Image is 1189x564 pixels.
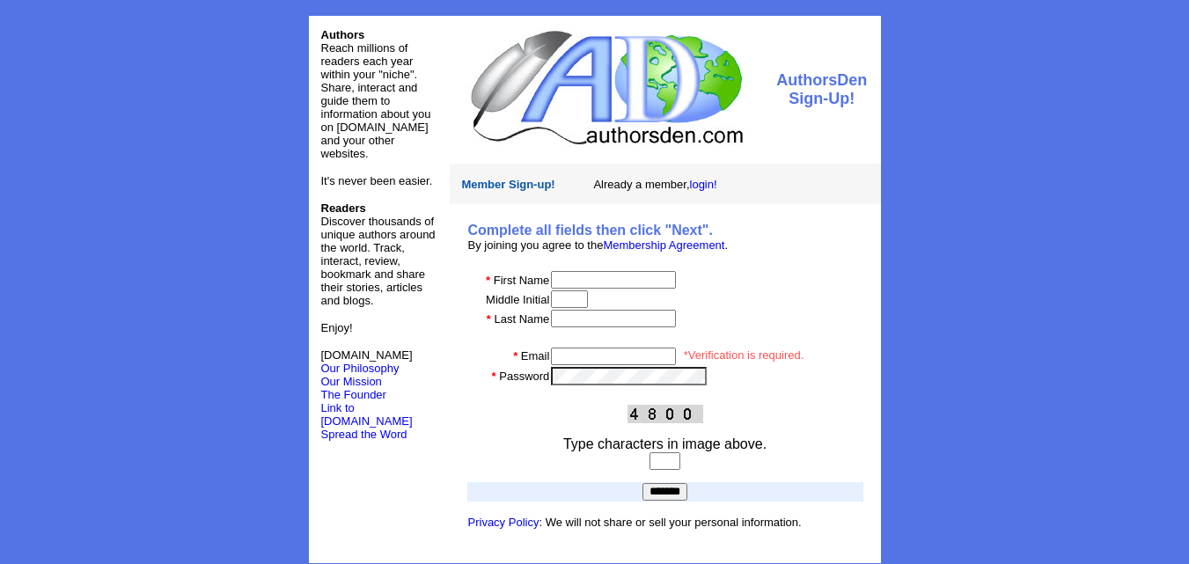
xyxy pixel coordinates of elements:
[321,348,413,375] font: [DOMAIN_NAME]
[494,274,550,287] font: First Name
[321,375,382,388] a: Our Mission
[486,293,549,306] font: Middle Initial
[321,401,413,428] a: Link to [DOMAIN_NAME]
[563,436,767,451] font: Type characters in image above.
[468,516,539,529] a: Privacy Policy
[321,28,365,41] font: Authors
[690,178,717,191] a: login!
[466,28,745,147] img: logo.jpg
[593,178,716,191] font: Already a member,
[494,312,549,326] font: Last Name
[321,362,400,375] a: Our Philosophy
[468,223,713,238] b: Complete all fields then click "Next".
[462,178,555,191] font: Member Sign-up!
[321,201,366,215] b: Readers
[321,174,433,187] font: It's never been easier.
[468,238,729,252] font: By joining you agree to the .
[776,71,867,107] font: AuthorsDen Sign-Up!
[321,426,407,441] a: Spread the Word
[321,428,407,441] font: Spread the Word
[628,405,703,423] img: This Is CAPTCHA Image
[684,348,804,362] font: *Verification is required.
[321,388,386,401] a: The Founder
[321,321,353,334] font: Enjoy!
[321,201,436,307] font: Discover thousands of unique authors around the world. Track, interact, review, bookmark and shar...
[603,238,724,252] a: Membership Agreement
[468,516,802,529] font: : We will not share or sell your personal information.
[521,349,550,363] font: Email
[499,370,549,383] font: Password
[321,41,431,160] font: Reach millions of readers each year within your "niche". Share, interact and guide them to inform...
